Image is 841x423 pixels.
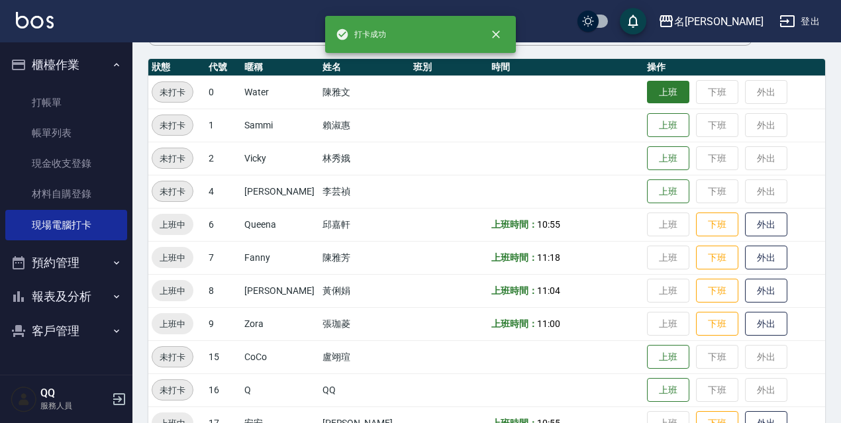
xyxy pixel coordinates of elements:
[152,152,193,165] span: 未打卡
[696,246,738,270] button: 下班
[40,387,108,400] h5: QQ
[745,312,787,336] button: 外出
[491,318,538,329] b: 上班時間：
[205,307,241,340] td: 9
[491,285,538,296] b: 上班時間：
[745,212,787,237] button: 外出
[152,251,193,265] span: 上班中
[205,241,241,274] td: 7
[647,345,689,369] button: 上班
[152,350,193,364] span: 未打卡
[241,59,319,76] th: 暱稱
[319,208,410,241] td: 邱嘉軒
[5,48,127,82] button: 櫃檯作業
[205,208,241,241] td: 6
[537,318,560,329] span: 11:00
[205,59,241,76] th: 代號
[152,185,193,199] span: 未打卡
[16,12,54,28] img: Logo
[774,9,825,34] button: 登出
[241,175,319,208] td: [PERSON_NAME]
[205,175,241,208] td: 4
[336,28,386,41] span: 打卡成功
[696,279,738,303] button: 下班
[319,109,410,142] td: 賴淑惠
[319,373,410,406] td: QQ
[152,118,193,132] span: 未打卡
[696,312,738,336] button: 下班
[148,59,205,76] th: 狀態
[241,340,319,373] td: CoCo
[5,246,127,280] button: 預約管理
[745,246,787,270] button: 外出
[647,179,689,204] button: 上班
[653,8,769,35] button: 名[PERSON_NAME]
[410,59,488,76] th: 班別
[152,85,193,99] span: 未打卡
[5,210,127,240] a: 現場電腦打卡
[319,241,410,274] td: 陳雅芳
[11,386,37,412] img: Person
[488,59,644,76] th: 時間
[644,59,825,76] th: 操作
[647,378,689,402] button: 上班
[647,81,689,104] button: 上班
[319,307,410,340] td: 張珈菱
[205,75,241,109] td: 0
[205,373,241,406] td: 16
[537,219,560,230] span: 10:55
[241,307,319,340] td: Zora
[152,317,193,331] span: 上班中
[241,109,319,142] td: Sammi
[5,314,127,348] button: 客戶管理
[319,274,410,307] td: 黃俐娟
[5,279,127,314] button: 報表及分析
[241,373,319,406] td: Q
[319,75,410,109] td: 陳雅文
[5,87,127,118] a: 打帳單
[537,252,560,263] span: 11:18
[745,279,787,303] button: 外出
[537,285,560,296] span: 11:04
[40,400,108,412] p: 服務人員
[674,13,764,30] div: 名[PERSON_NAME]
[241,142,319,175] td: Vicky
[319,175,410,208] td: 李芸禎
[5,118,127,148] a: 帳單列表
[647,146,689,171] button: 上班
[319,59,410,76] th: 姓名
[205,142,241,175] td: 2
[152,218,193,232] span: 上班中
[319,340,410,373] td: 盧翊瑄
[241,75,319,109] td: Water
[491,219,538,230] b: 上班時間：
[152,383,193,397] span: 未打卡
[205,340,241,373] td: 15
[491,252,538,263] b: 上班時間：
[647,113,689,138] button: 上班
[481,20,511,49] button: close
[5,179,127,209] a: 材料自購登錄
[241,208,319,241] td: Queena
[319,142,410,175] td: 林秀娥
[620,8,646,34] button: save
[5,148,127,179] a: 現金收支登錄
[696,212,738,237] button: 下班
[205,274,241,307] td: 8
[205,109,241,142] td: 1
[152,284,193,298] span: 上班中
[241,241,319,274] td: Fanny
[241,274,319,307] td: [PERSON_NAME]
